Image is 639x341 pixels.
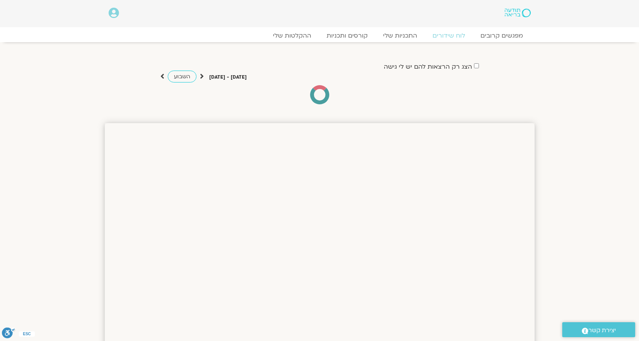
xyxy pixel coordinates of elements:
[473,32,531,40] a: מפגשים קרובים
[375,32,425,40] a: התכניות שלי
[174,73,190,80] span: השבוע
[109,32,531,40] nav: Menu
[265,32,319,40] a: ההקלטות שלי
[168,71,196,82] a: השבוע
[562,322,635,337] a: יצירת קשר
[425,32,473,40] a: לוח שידורים
[319,32,375,40] a: קורסים ותכניות
[588,325,616,336] span: יצירת קשר
[384,63,472,70] label: הצג רק הרצאות להם יש לי גישה
[209,73,247,81] p: [DATE] - [DATE]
